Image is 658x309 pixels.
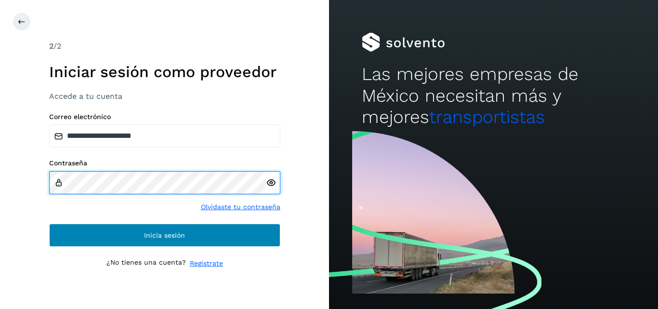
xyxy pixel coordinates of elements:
a: Regístrate [190,258,223,269]
h1: Iniciar sesión como proveedor [49,63,280,81]
a: Olvidaste tu contraseña [201,202,280,212]
p: ¿No tienes una cuenta? [106,258,186,269]
h2: Las mejores empresas de México necesitan más y mejores [362,64,625,128]
span: Inicia sesión [144,232,185,239]
label: Contraseña [49,159,280,167]
div: /2 [49,40,280,52]
span: transportistas [429,107,545,127]
label: Correo electrónico [49,113,280,121]
h3: Accede a tu cuenta [49,92,280,101]
span: 2 [49,41,53,51]
button: Inicia sesión [49,224,280,247]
